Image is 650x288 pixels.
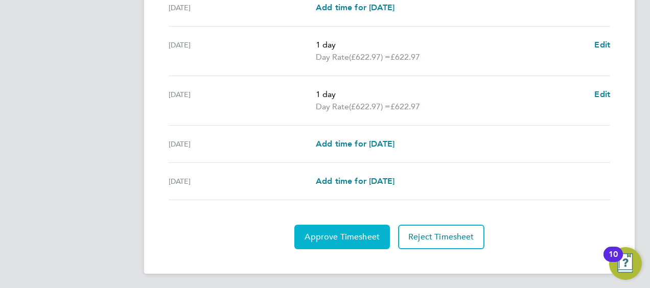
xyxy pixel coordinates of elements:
span: £622.97 [390,102,420,111]
span: (£622.97) = [349,102,390,111]
span: Day Rate [316,51,349,63]
a: Edit [594,39,610,51]
button: Reject Timesheet [398,225,484,249]
span: (£622.97) = [349,52,390,62]
button: Open Resource Center, 10 new notifications [609,247,642,280]
p: 1 day [316,39,586,51]
a: Edit [594,88,610,101]
div: [DATE] [169,2,316,14]
a: Add time for [DATE] [316,175,394,187]
div: [DATE] [169,175,316,187]
div: [DATE] [169,138,316,150]
div: [DATE] [169,39,316,63]
a: Add time for [DATE] [316,138,394,150]
span: Add time for [DATE] [316,3,394,12]
span: Add time for [DATE] [316,176,394,186]
span: Reject Timesheet [408,232,474,242]
span: £622.97 [390,52,420,62]
span: Edit [594,40,610,50]
a: Add time for [DATE] [316,2,394,14]
div: [DATE] [169,88,316,113]
span: Approve Timesheet [305,232,380,242]
button: Approve Timesheet [294,225,390,249]
p: 1 day [316,88,586,101]
span: Add time for [DATE] [316,139,394,149]
div: 10 [609,254,618,268]
span: Day Rate [316,101,349,113]
span: Edit [594,89,610,99]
